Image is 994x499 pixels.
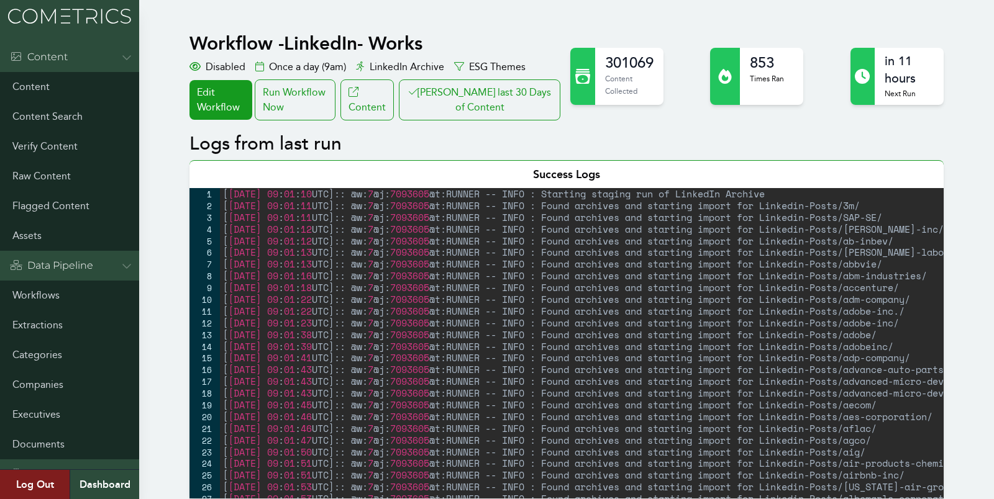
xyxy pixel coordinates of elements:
div: 10 [189,294,220,305]
div: 23 [189,446,220,458]
div: 21 [189,423,220,434]
div: 5 [189,235,220,247]
div: 22 [189,434,220,446]
div: 24 [189,457,220,469]
div: LinkedIn Archive [356,60,444,74]
div: 12 [189,317,220,329]
div: 9 [189,282,220,294]
div: ESG Themes [454,60,526,74]
div: 19 [189,399,220,411]
div: Content [10,50,68,65]
div: 3 [189,212,220,223]
p: Content Collected [605,73,654,97]
div: 17 [189,375,220,387]
div: 25 [189,469,220,481]
h2: in 11 hours [885,53,933,88]
h2: 301069 [605,53,654,73]
p: Next Run [885,88,933,100]
a: Content [340,79,394,120]
div: 6 [189,246,220,258]
div: Once a day (9am) [255,60,346,74]
div: 13 [189,329,220,341]
div: Admin [10,467,61,482]
div: Data Pipeline [10,258,93,273]
div: 1 [189,188,220,200]
div: 20 [189,411,220,423]
div: 11 [189,305,220,317]
div: 7 [189,258,220,270]
p: Times Ran [750,73,784,85]
div: Run Workflow Now [255,79,335,120]
h2: Logs from last run [189,133,943,155]
div: 18 [189,387,220,399]
div: 8 [189,270,220,282]
div: Success Logs [189,160,943,188]
div: 4 [189,223,220,235]
h1: Workflow - LinkedIn- Works [189,32,563,55]
div: 16 [189,364,220,375]
a: Edit Workflow [189,80,252,120]
div: 2 [189,200,220,212]
div: 14 [189,341,220,353]
h2: 853 [750,53,784,73]
div: 26 [189,481,220,493]
div: Disabled [189,60,245,74]
div: 15 [189,352,220,364]
a: Dashboard [70,470,139,499]
button: [PERSON_NAME] last 30 Days of Content [399,79,560,120]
